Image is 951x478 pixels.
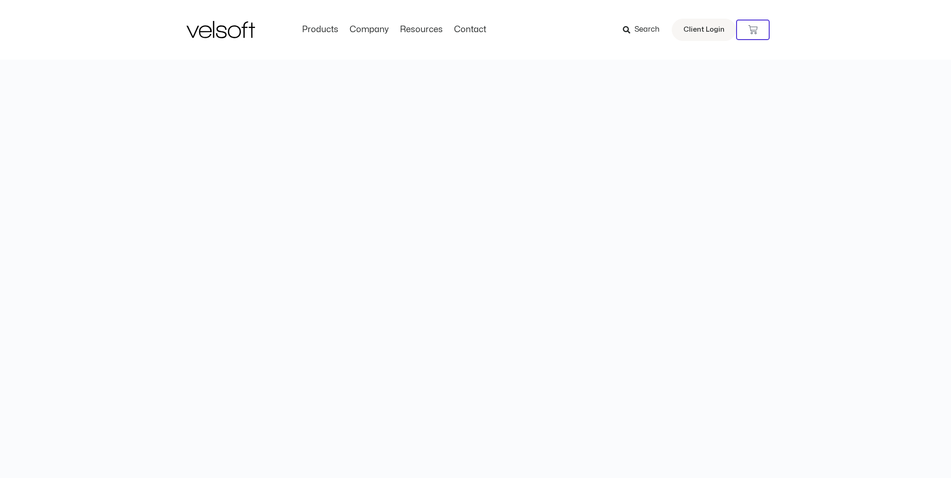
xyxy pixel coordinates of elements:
[394,25,448,35] a: ResourcesMenu Toggle
[672,19,736,41] a: Client Login
[186,21,255,38] img: Velsoft Training Materials
[296,25,492,35] nav: Menu
[634,24,660,36] span: Search
[296,25,344,35] a: ProductsMenu Toggle
[448,25,492,35] a: ContactMenu Toggle
[623,22,666,38] a: Search
[683,24,724,36] span: Client Login
[344,25,394,35] a: CompanyMenu Toggle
